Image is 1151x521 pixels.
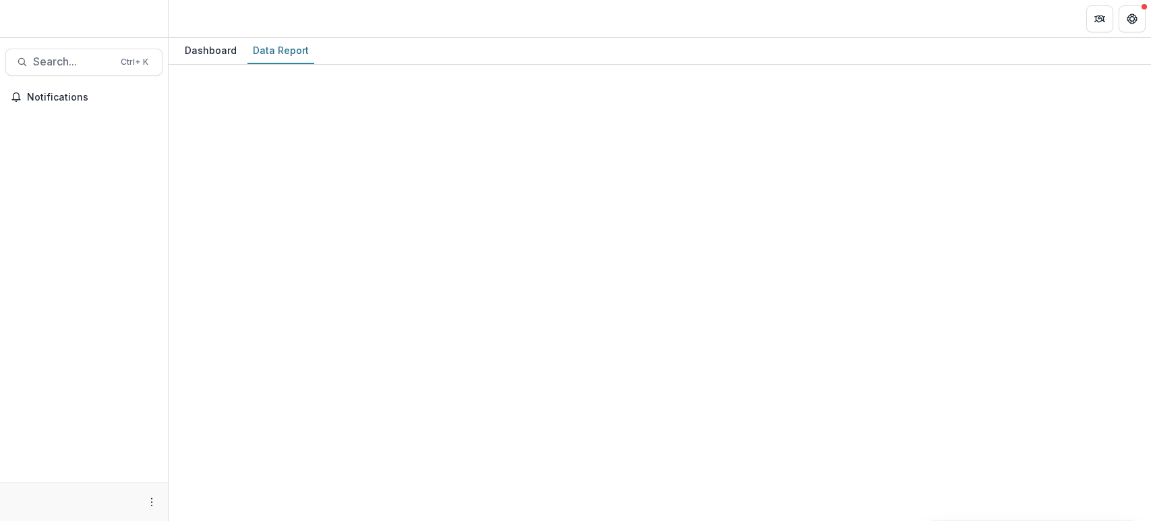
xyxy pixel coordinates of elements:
[247,38,314,64] a: Data Report
[33,55,113,68] span: Search...
[118,55,151,70] div: Ctrl + K
[247,40,314,60] div: Data Report
[1086,5,1113,32] button: Partners
[179,40,242,60] div: Dashboard
[5,49,163,76] button: Search...
[27,92,157,103] span: Notifications
[5,86,163,108] button: Notifications
[144,494,160,510] button: More
[1119,5,1146,32] button: Get Help
[179,38,242,64] a: Dashboard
